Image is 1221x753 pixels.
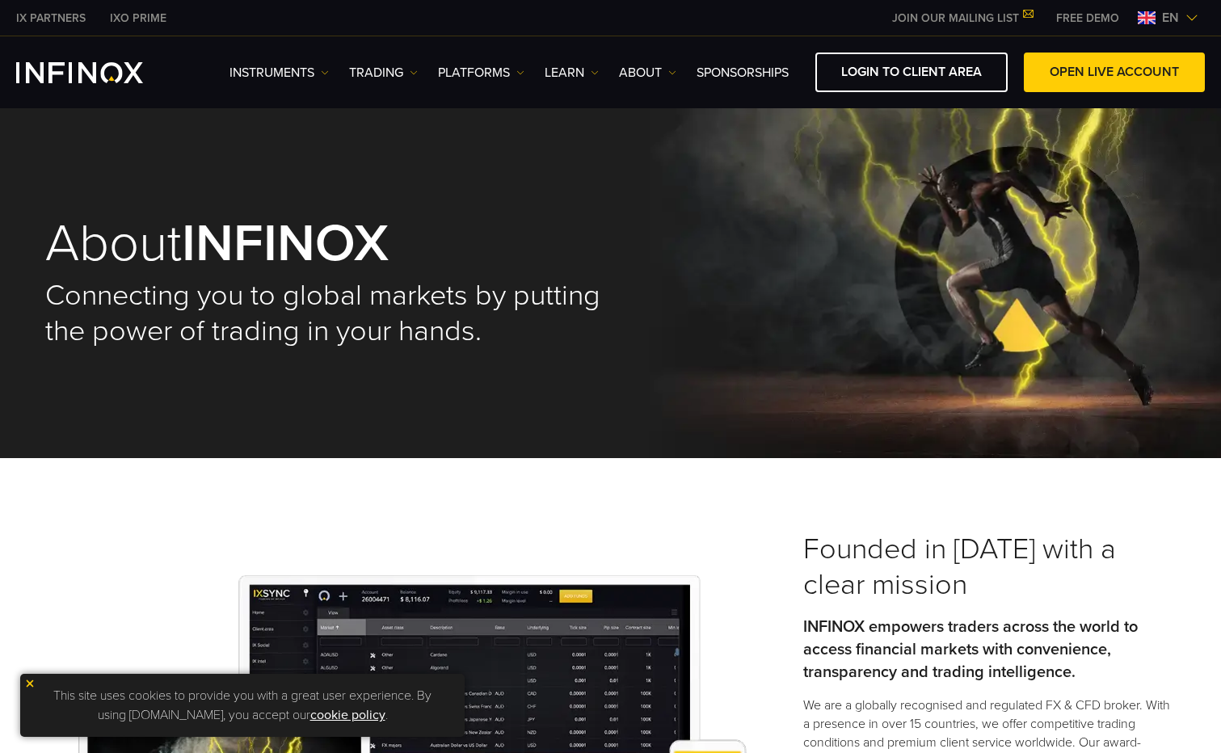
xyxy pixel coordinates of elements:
[803,616,1177,684] p: INFINOX empowers traders across the world to access financial markets with convenience, transpare...
[1024,53,1205,92] a: OPEN LIVE ACCOUNT
[619,63,676,82] a: ABOUT
[880,11,1044,25] a: JOIN OUR MAILING LIST
[815,53,1008,92] a: LOGIN TO CLIENT AREA
[182,212,389,276] strong: INFINOX
[24,678,36,689] img: yellow close icon
[1156,8,1185,27] span: en
[45,278,611,349] h2: Connecting you to global markets by putting the power of trading in your hands.
[45,217,611,270] h1: About
[16,62,181,83] a: INFINOX Logo
[1044,10,1131,27] a: INFINOX MENU
[98,10,179,27] a: INFINOX
[803,532,1177,603] h3: Founded in [DATE] with a clear mission
[697,63,789,82] a: SPONSORSHIPS
[349,63,418,82] a: TRADING
[28,682,457,729] p: This site uses cookies to provide you with a great user experience. By using [DOMAIN_NAME], you a...
[4,10,98,27] a: INFINOX
[545,63,599,82] a: Learn
[310,707,385,723] a: cookie policy
[229,63,329,82] a: Instruments
[438,63,524,82] a: PLATFORMS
